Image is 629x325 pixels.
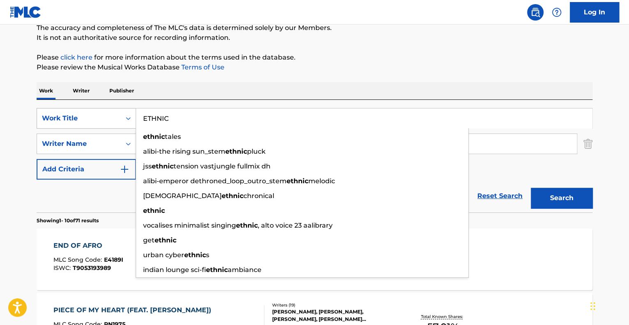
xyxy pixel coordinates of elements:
[143,207,165,214] strong: ethnic
[287,177,308,185] strong: ethnic
[258,221,333,229] span: , alto voice 23 aalibrary
[588,286,629,325] iframe: Chat Widget
[531,188,592,208] button: Search
[107,82,136,99] p: Publisher
[37,228,592,290] a: END OF AFROMLC Song Code:E4189IISWC:T9053193989Writers (1)[PERSON_NAME]Recording Artists (0)Total...
[527,4,543,21] a: Public Search
[152,162,173,170] strong: ethnic
[37,82,55,99] p: Work
[37,23,592,33] p: The accuracy and completeness of The MLC's data is determined solely by our Members.
[143,133,165,141] strong: ethnic
[552,7,562,17] img: help
[206,266,228,274] strong: ethnic
[120,164,129,174] img: 9d2ae6d4665cec9f34b9.svg
[530,7,540,17] img: search
[570,2,619,23] a: Log In
[37,62,592,72] p: Please review the Musical Works Database
[165,133,181,141] span: tales
[143,266,206,274] span: indian lounge sci-fi
[104,256,123,263] span: E4189I
[53,241,123,251] div: END OF AFRO
[247,148,266,155] span: pluck
[143,251,184,259] span: urban cyber
[143,177,287,185] span: alibi-emperor dethroned_loop_outro_stem
[228,266,261,274] span: ambiance
[590,294,595,318] div: Drag
[10,6,42,18] img: MLC Logo
[143,236,155,244] span: get
[53,305,215,315] div: PIECE OF MY HEART (FEAT. [PERSON_NAME])
[236,221,258,229] strong: ethnic
[143,162,152,170] span: jss
[155,236,176,244] strong: ethnic
[272,302,396,308] div: Writers ( 19 )
[143,221,236,229] span: vocalises minimalist singing
[143,192,222,200] span: [DEMOGRAPHIC_DATA]
[421,313,465,320] p: Total Known Shares:
[173,162,271,170] span: tension vastjungle fullmix dh
[548,4,565,21] div: Help
[308,177,335,185] span: melodic
[473,187,527,205] a: Reset Search
[37,53,592,62] p: Please for more information about the terms used in the database.
[37,217,99,224] p: Showing 1 - 10 of 71 results
[37,159,136,180] button: Add Criteria
[60,53,92,61] a: click here
[70,82,92,99] p: Writer
[143,148,225,155] span: alibi-the rising sun_stem
[37,33,592,43] p: It is not an authoritative source for recording information.
[222,192,243,200] strong: ethnic
[272,308,396,323] div: [PERSON_NAME], [PERSON_NAME], [PERSON_NAME], [PERSON_NAME] [PERSON_NAME] [PERSON_NAME], [PERSON_N...
[53,264,73,272] span: ISWC :
[184,251,206,259] strong: ethnic
[180,63,224,71] a: Terms of Use
[42,113,116,123] div: Work Title
[73,264,111,272] span: T9053193989
[53,256,104,263] span: MLC Song Code :
[42,139,116,149] div: Writer Name
[243,192,274,200] span: chronical
[583,134,592,154] img: Delete Criterion
[37,108,592,212] form: Search Form
[206,251,209,259] span: s
[225,148,247,155] strong: ethnic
